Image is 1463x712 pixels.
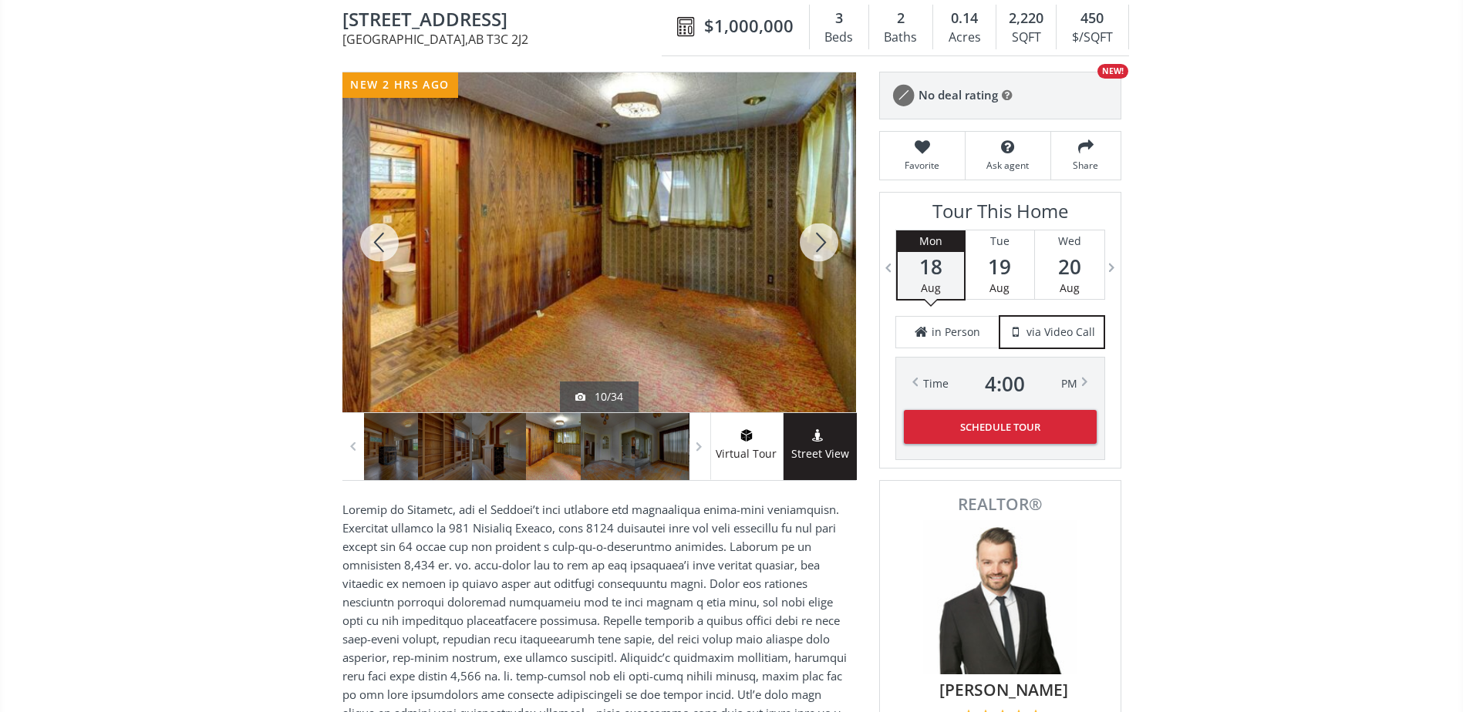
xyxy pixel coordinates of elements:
[1059,159,1113,172] span: Share
[342,72,458,98] div: new 2 hrs ago
[575,389,623,405] div: 10/34
[919,87,998,103] span: No deal rating
[973,159,1043,172] span: Ask agent
[1026,324,1095,340] span: via Video Call
[342,72,856,412] div: 312 Superior Avenue SW Calgary, AB T3C 2J2 - Photo 10 of 34
[923,520,1077,674] img: Photo of Tyler Remington
[342,33,669,45] span: [GEOGRAPHIC_DATA] , AB T3C 2J2
[985,373,1025,395] span: 4 : 00
[710,445,783,463] span: Virtual Tour
[1009,8,1043,29] span: 2,220
[1060,280,1080,295] span: Aug
[1097,64,1128,79] div: NEW!
[704,14,794,38] span: $1,000,000
[877,26,925,49] div: Baths
[898,256,964,277] span: 18
[342,9,669,33] span: 312 Superior Avenue SW
[877,8,925,29] div: 2
[897,496,1104,512] span: REALTOR®
[932,324,980,340] span: in Person
[817,8,861,29] div: 3
[941,8,988,29] div: 0.14
[966,230,1034,252] div: Tue
[923,373,1077,395] div: Time PM
[895,200,1105,230] h3: Tour This Home
[1064,8,1120,29] div: 450
[739,429,754,442] img: virtual tour icon
[710,413,784,480] a: virtual tour iconVirtual Tour
[1035,230,1104,252] div: Wed
[989,280,1010,295] span: Aug
[966,256,1034,277] span: 19
[1064,26,1120,49] div: $/SQFT
[888,80,919,111] img: rating icon
[898,230,964,252] div: Mon
[1035,256,1104,277] span: 20
[888,159,957,172] span: Favorite
[784,445,857,463] span: Street View
[921,280,941,295] span: Aug
[941,26,988,49] div: Acres
[817,26,861,49] div: Beds
[1004,26,1048,49] div: SQFT
[904,410,1097,444] button: Schedule Tour
[905,678,1104,701] span: [PERSON_NAME]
